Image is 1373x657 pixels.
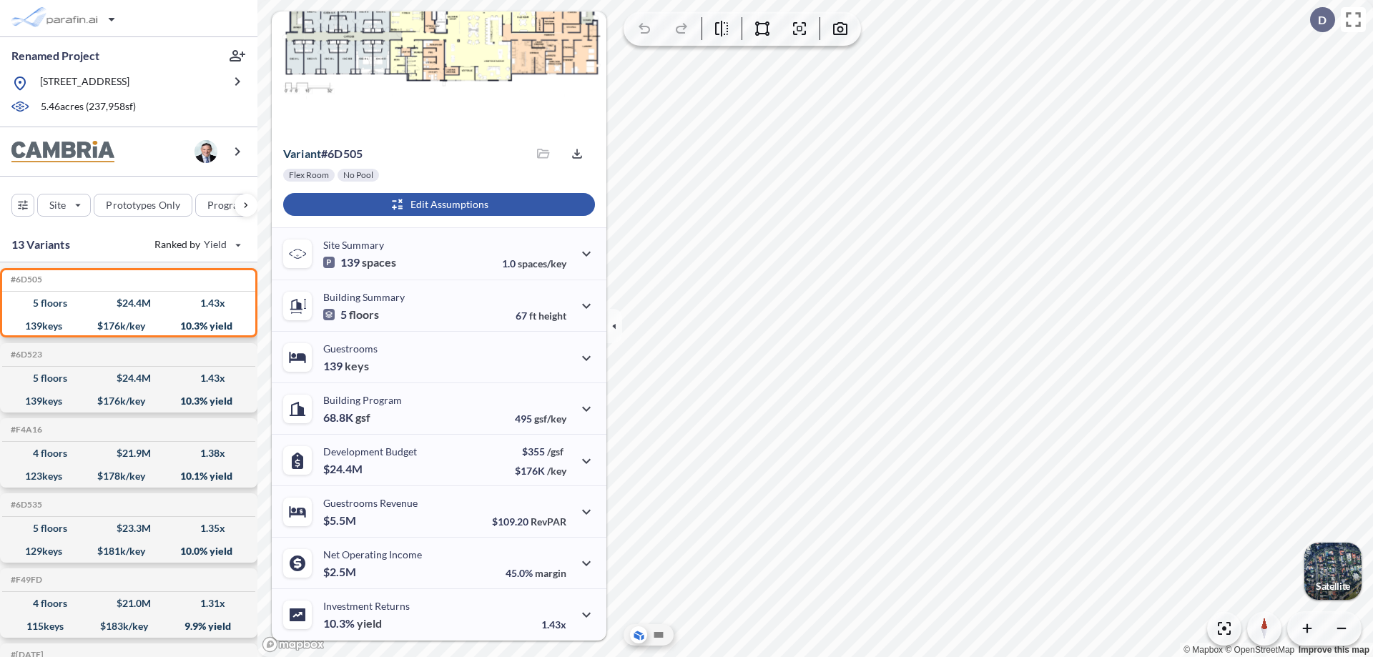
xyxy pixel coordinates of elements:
[1304,543,1362,600] button: Switcher ImageSatellite
[323,497,418,509] p: Guestrooms Revenue
[323,342,378,355] p: Guestrooms
[323,548,422,560] p: Net Operating Income
[1318,14,1327,26] p: D
[323,600,410,612] p: Investment Returns
[40,74,129,92] p: [STREET_ADDRESS]
[531,515,566,528] span: RevPAR
[515,445,566,458] p: $355
[323,359,369,373] p: 139
[11,48,99,64] p: Renamed Project
[283,193,595,216] button: Edit Assumptions
[41,99,136,115] p: 5.46 acres ( 237,958 sf)
[502,257,566,270] p: 1.0
[323,307,379,322] p: 5
[547,445,564,458] span: /gsf
[8,575,42,585] h5: Click to copy the code
[8,500,42,510] h5: Click to copy the code
[362,255,396,270] span: spaces
[529,310,536,322] span: ft
[323,394,402,406] p: Building Program
[323,616,382,631] p: 10.3%
[535,567,566,579] span: margin
[516,310,566,322] p: 67
[650,626,667,643] button: Site Plan
[1225,645,1294,655] a: OpenStreetMap
[207,198,247,212] p: Program
[94,194,192,217] button: Prototypes Only
[541,618,566,631] p: 1.43x
[345,359,369,373] span: keys
[262,636,325,653] a: Mapbox homepage
[1299,645,1369,655] a: Improve this map
[355,410,370,425] span: gsf
[1304,543,1362,600] img: Switcher Image
[343,169,373,181] p: No Pool
[204,237,227,252] span: Yield
[323,565,358,579] p: $2.5M
[195,140,217,163] img: user logo
[8,275,42,285] h5: Click to copy the code
[37,194,91,217] button: Site
[8,350,42,360] h5: Click to copy the code
[283,147,321,160] span: Variant
[1183,645,1223,655] a: Mapbox
[8,425,42,435] h5: Click to copy the code
[1316,581,1350,592] p: Satellite
[349,307,379,322] span: floors
[506,567,566,579] p: 45.0%
[357,616,382,631] span: yield
[630,626,647,643] button: Aerial View
[11,236,70,253] p: 13 Variants
[538,310,566,322] span: height
[49,198,66,212] p: Site
[492,515,566,528] p: $109.20
[518,257,566,270] span: spaces/key
[515,465,566,477] p: $176K
[534,413,566,425] span: gsf/key
[515,413,566,425] p: 495
[195,194,272,217] button: Program
[323,410,370,425] p: 68.8K
[106,198,180,212] p: Prototypes Only
[283,147,363,161] p: # 6d505
[11,141,114,163] img: BrandImage
[323,462,365,476] p: $24.4M
[323,255,396,270] p: 139
[323,513,358,528] p: $5.5M
[323,445,417,458] p: Development Budget
[547,465,566,477] span: /key
[143,233,250,256] button: Ranked by Yield
[323,291,405,303] p: Building Summary
[323,239,384,251] p: Site Summary
[289,169,329,181] p: Flex Room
